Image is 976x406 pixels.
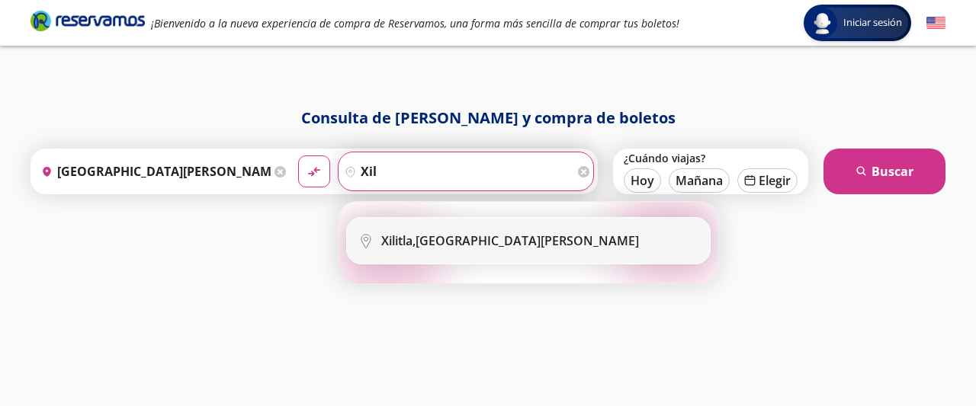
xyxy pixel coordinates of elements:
[339,152,574,190] input: Buscar Destino
[381,232,639,249] div: [GEOGRAPHIC_DATA][PERSON_NAME]
[30,9,145,37] a: Brand Logo
[30,9,145,32] i: Brand Logo
[30,107,945,129] h1: Consulta de [PERSON_NAME] y compra de boletos
[151,16,679,30] em: ¡Bienvenido a la nueva experiencia de compra de Reservamos, una forma más sencilla de comprar tus...
[624,151,798,165] label: ¿Cuándo viajas?
[837,15,908,30] span: Iniciar sesión
[624,168,661,193] button: Hoy
[737,168,798,193] button: Elegir
[823,149,945,194] button: Buscar
[669,168,730,193] button: Mañana
[35,152,271,190] input: Buscar Origen
[381,232,416,249] b: Xilitla,
[926,14,945,33] button: English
